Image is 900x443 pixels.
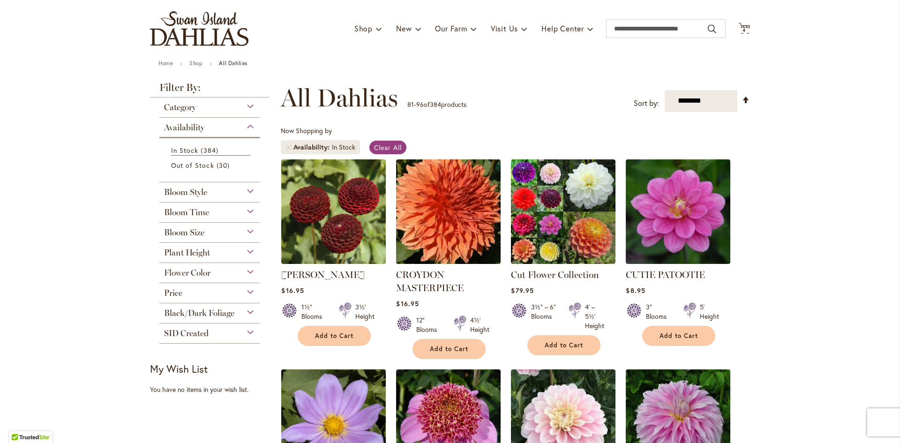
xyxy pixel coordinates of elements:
[164,102,196,113] span: Category
[634,95,659,112] label: Sort by:
[293,143,332,152] span: Availability
[430,100,441,109] span: 384
[281,159,386,264] img: CROSSFIELD EBONY
[541,23,584,33] span: Help Center
[369,141,406,154] a: Clear All
[470,315,489,334] div: 4½' Height
[626,269,705,280] a: CUTIE PATOOTIE
[201,145,220,155] span: 384
[281,126,332,135] span: Now Shopping by
[545,341,583,349] span: Add to Cart
[491,23,518,33] span: Visit Us
[407,97,466,112] p: - of products
[171,161,214,170] span: Out of Stock
[150,385,275,394] div: You have no items in your wish list.
[285,144,291,150] a: Remove Availability In Stock
[171,146,198,155] span: In Stock
[164,328,209,338] span: SID Created
[527,335,600,355] button: Add to Cart
[660,332,698,340] span: Add to Cart
[407,100,414,109] span: 81
[531,302,557,330] div: 3½" – 6" Blooms
[585,302,604,330] div: 4' – 5½' Height
[315,332,353,340] span: Add to Cart
[164,288,182,298] span: Price
[511,286,533,295] span: $79.95
[511,269,599,280] a: Cut Flower Collection
[281,84,398,112] span: All Dahlias
[396,299,419,308] span: $16.95
[742,27,746,33] span: 4
[171,145,250,156] a: In Stock 384
[430,345,468,353] span: Add to Cart
[642,326,715,346] button: Add to Cart
[281,257,386,266] a: CROSSFIELD EBONY
[646,302,672,321] div: 3" Blooms
[217,160,232,170] span: 30
[164,248,210,258] span: Plant Height
[298,326,371,346] button: Add to Cart
[396,23,412,33] span: New
[281,269,365,280] a: [PERSON_NAME]
[164,187,207,197] span: Bloom Style
[435,23,467,33] span: Our Farm
[416,100,424,109] span: 96
[626,286,645,295] span: $8.95
[150,83,269,98] strong: Filter By:
[7,410,33,436] iframe: Launch Accessibility Center
[164,268,210,278] span: Flower Color
[738,23,750,35] button: 4
[511,159,615,264] img: CUT FLOWER COLLECTION
[396,257,501,266] a: CROYDON MASTERPIECE
[164,207,209,218] span: Bloom Time
[396,269,464,293] a: CROYDON MASTERPIECE
[164,227,204,238] span: Bloom Size
[189,60,202,67] a: Shop
[301,302,328,321] div: 1½" Blooms
[158,60,173,67] a: Home
[332,143,355,152] div: In Stock
[416,315,442,334] div: 12" Blooms
[219,60,247,67] strong: All Dahlias
[354,23,373,33] span: Shop
[396,159,501,264] img: CROYDON MASTERPIECE
[700,302,719,321] div: 5' Height
[164,122,204,133] span: Availability
[171,160,250,170] a: Out of Stock 30
[412,339,486,359] button: Add to Cart
[164,308,234,318] span: Black/Dark Foliage
[626,159,730,264] img: CUTIE PATOOTIE
[150,11,248,46] a: store logo
[626,257,730,266] a: CUTIE PATOOTIE
[150,362,208,375] strong: My Wish List
[281,286,304,295] span: $16.95
[511,257,615,266] a: CUT FLOWER COLLECTION
[355,302,375,321] div: 3½' Height
[374,143,402,152] span: Clear All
